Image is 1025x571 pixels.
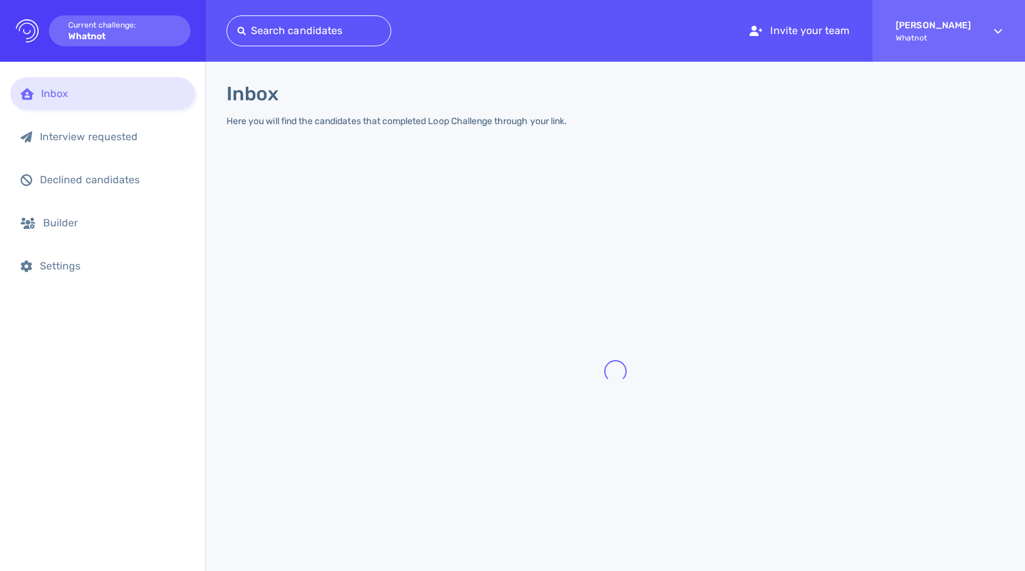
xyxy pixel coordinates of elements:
[40,260,185,272] div: Settings
[43,217,185,229] div: Builder
[40,174,185,186] div: Declined candidates
[226,116,567,127] div: Here you will find the candidates that completed Loop Challenge through your link.
[41,87,185,100] div: Inbox
[226,82,279,105] h1: Inbox
[40,131,185,143] div: Interview requested
[896,33,971,42] span: Whatnot
[896,20,971,31] strong: [PERSON_NAME]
